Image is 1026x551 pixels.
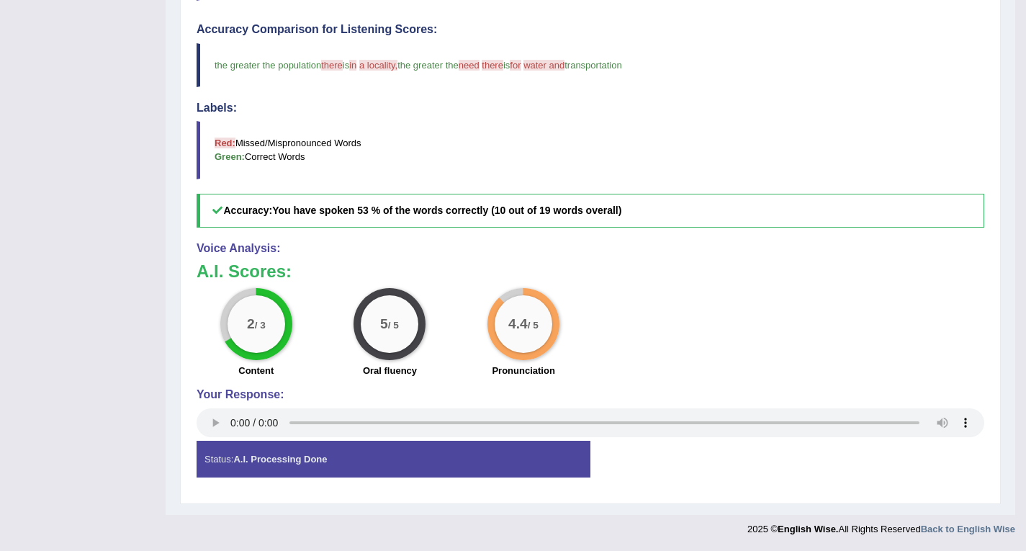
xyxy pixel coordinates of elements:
h4: Voice Analysis: [197,242,984,255]
span: a locality, [359,60,397,71]
span: is [503,60,510,71]
big: 5 [381,316,389,332]
a: Back to English Wise [921,524,1015,534]
span: the greater the population [215,60,321,71]
h5: Accuracy: [197,194,984,228]
span: for [510,60,521,71]
h4: Your Response: [197,388,984,401]
strong: English Wise. [778,524,838,534]
span: water and [523,60,564,71]
strong: A.I. Processing Done [233,454,327,465]
b: You have spoken 53 % of the words correctly (10 out of 19 words overall) [272,205,621,216]
span: there [321,60,343,71]
h4: Labels: [197,102,984,115]
div: Status: [197,441,590,478]
label: Pronunciation [492,364,554,377]
small: / 5 [528,320,539,331]
small: / 5 [388,320,399,331]
span: transportation [564,60,622,71]
label: Content [238,364,274,377]
span: in [349,60,356,71]
big: 4.4 [508,316,528,332]
small: / 3 [255,320,266,331]
span: need [459,60,480,71]
blockquote: Missed/Mispronounced Words Correct Words [197,121,984,179]
b: Green: [215,151,245,162]
span: there [482,60,503,71]
b: Red: [215,138,235,148]
b: A.I. Scores: [197,261,292,281]
h4: Accuracy Comparison for Listening Scores: [197,23,984,36]
span: the greater the [397,60,459,71]
big: 2 [247,316,255,332]
label: Oral fluency [363,364,417,377]
span: is [343,60,349,71]
div: 2025 © All Rights Reserved [747,515,1015,536]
